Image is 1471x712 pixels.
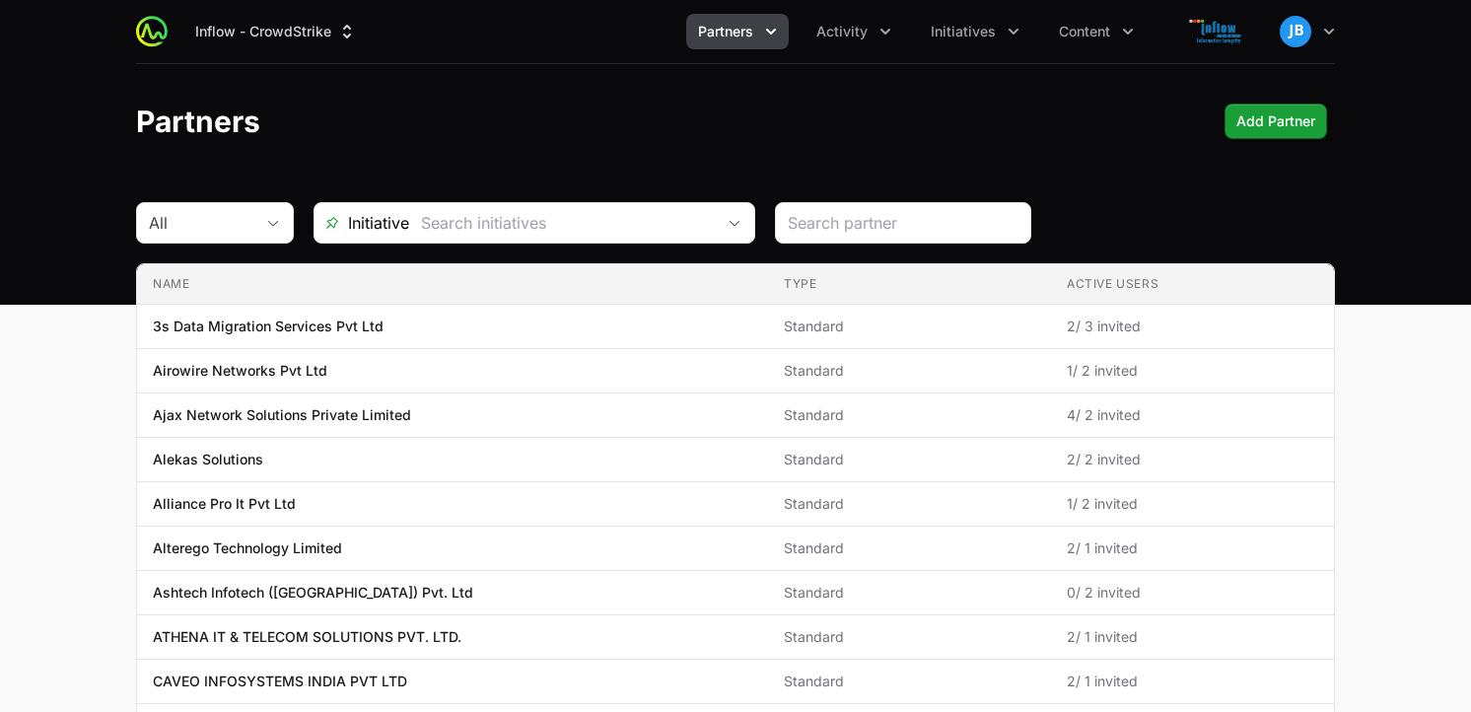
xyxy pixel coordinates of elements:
[183,14,369,49] div: Supplier switch menu
[715,203,754,243] div: Open
[153,672,407,691] p: CAVEO INFOSYSTEMS INDIA PVT LTD
[1280,16,1311,47] img: Jimish Bhavsar
[1169,12,1264,51] img: Inflow
[1067,627,1318,647] span: 2 / 1 invited
[919,14,1031,49] button: Initiatives
[315,211,409,235] span: Initiative
[168,14,1146,49] div: Main navigation
[1225,104,1327,139] button: Add Partner
[153,450,263,469] p: Alekas Solutions
[137,264,768,305] th: Name
[768,264,1051,305] th: Type
[816,22,868,41] span: Activity
[1067,583,1318,603] span: 0 / 2 invited
[784,317,1035,336] span: Standard
[1236,109,1315,133] span: Add Partner
[153,317,384,336] p: 3s Data Migration Services Pvt Ltd
[153,361,327,381] p: Airowire Networks Pvt Ltd
[784,672,1035,691] span: Standard
[1225,104,1327,139] div: Primary actions
[919,14,1031,49] div: Initiatives menu
[149,211,253,235] div: All
[698,22,753,41] span: Partners
[784,583,1035,603] span: Standard
[153,538,342,558] p: Alterego Technology Limited
[1067,494,1318,514] span: 1 / 2 invited
[784,450,1035,469] span: Standard
[136,16,168,47] img: ActivitySource
[409,203,715,243] input: Search initiatives
[136,104,260,139] h1: Partners
[153,583,473,603] p: Ashtech Infotech ([GEOGRAPHIC_DATA]) Pvt. Ltd
[137,203,293,243] button: All
[784,494,1035,514] span: Standard
[153,627,461,647] p: ATHENA IT & TELECOM SOLUTIONS PVT. LTD.
[1059,22,1110,41] span: Content
[788,211,1018,235] input: Search partner
[784,361,1035,381] span: Standard
[1051,264,1334,305] th: Active Users
[1067,405,1318,425] span: 4 / 2 invited
[1067,317,1318,336] span: 2 / 3 invited
[183,14,369,49] button: Inflow - CrowdStrike
[1067,672,1318,691] span: 2 / 1 invited
[686,14,789,49] div: Partners menu
[805,14,903,49] div: Activity menu
[931,22,996,41] span: Initiatives
[1067,450,1318,469] span: 2 / 2 invited
[1047,14,1146,49] button: Content
[686,14,789,49] button: Partners
[805,14,903,49] button: Activity
[153,405,411,425] p: Ajax Network Solutions Private Limited
[1047,14,1146,49] div: Content menu
[784,538,1035,558] span: Standard
[1067,538,1318,558] span: 2 / 1 invited
[1067,361,1318,381] span: 1 / 2 invited
[784,627,1035,647] span: Standard
[153,494,296,514] p: Alliance Pro It Pvt Ltd
[784,405,1035,425] span: Standard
